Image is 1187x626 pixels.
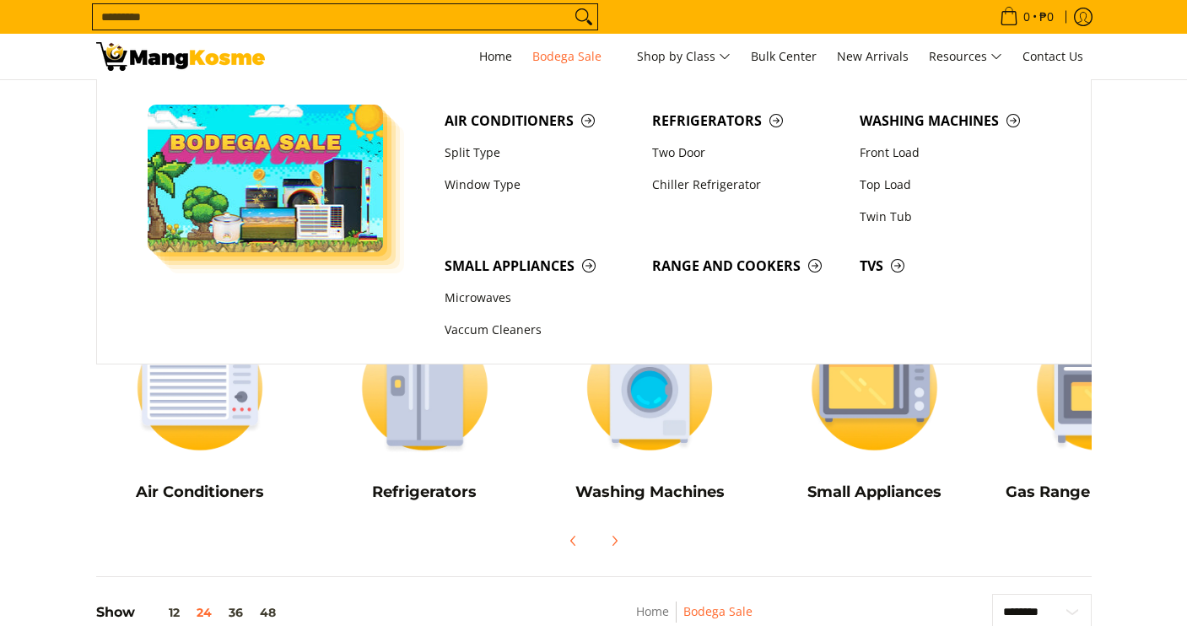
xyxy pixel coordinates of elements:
[860,256,1050,277] span: TVs
[436,137,644,169] a: Split Type
[851,201,1059,233] a: Twin Tub
[445,111,635,132] span: Air Conditioners
[742,34,825,79] a: Bulk Center
[220,606,251,619] button: 36
[532,46,617,67] span: Bodega Sale
[629,34,739,79] a: Shop by Class
[596,522,633,559] button: Next
[851,250,1059,282] a: TVs
[652,256,843,277] span: Range and Cookers
[1021,11,1033,23] span: 0
[96,604,284,621] h5: Show
[770,310,979,514] a: Small Appliances Small Appliances
[851,169,1059,201] a: Top Load
[837,48,909,64] span: New Arrivals
[920,34,1011,79] a: Resources
[546,483,754,502] h5: Washing Machines
[770,310,979,466] img: Small Appliances
[644,169,851,201] a: Chiller Refrigerator
[148,105,384,252] img: Bodega Sale
[251,606,284,619] button: 48
[96,42,265,71] img: Bodega Sale l Mang Kosme: Cost-Efficient &amp; Quality Home Appliances
[751,48,817,64] span: Bulk Center
[445,256,635,277] span: Small Appliances
[436,169,644,201] a: Window Type
[282,34,1092,79] nav: Main Menu
[851,105,1059,137] a: Washing Machines
[436,105,644,137] a: Air Conditioners
[135,606,188,619] button: 12
[321,310,529,514] a: Refrigerators Refrigerators
[652,111,843,132] span: Refrigerators
[479,48,512,64] span: Home
[1037,11,1056,23] span: ₱0
[546,310,754,514] a: Washing Machines Washing Machines
[636,603,669,619] a: Home
[188,606,220,619] button: 24
[770,483,979,502] h5: Small Appliances
[644,105,851,137] a: Refrigerators
[524,34,625,79] a: Bodega Sale
[436,250,644,282] a: Small Appliances
[546,310,754,466] img: Washing Machines
[321,483,529,502] h5: Refrigerators
[683,603,753,619] a: Bodega Sale
[96,483,305,502] h5: Air Conditioners
[471,34,521,79] a: Home
[995,8,1059,26] span: •
[644,250,851,282] a: Range and Cookers
[436,283,644,315] a: Microwaves
[644,137,851,169] a: Two Door
[321,310,529,466] img: Refrigerators
[570,4,597,30] button: Search
[929,46,1002,67] span: Resources
[860,111,1050,132] span: Washing Machines
[828,34,917,79] a: New Arrivals
[96,310,305,514] a: Air Conditioners Air Conditioners
[637,46,731,67] span: Shop by Class
[96,310,305,466] img: Air Conditioners
[1014,34,1092,79] a: Contact Us
[851,137,1059,169] a: Front Load
[555,522,592,559] button: Previous
[436,315,644,347] a: Vaccum Cleaners
[1022,48,1083,64] span: Contact Us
